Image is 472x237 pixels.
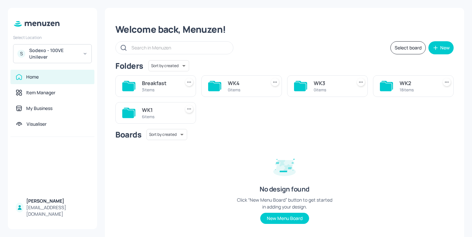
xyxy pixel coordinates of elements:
div: My Business [26,105,52,112]
div: No design found [260,185,309,194]
div: Sort by created [148,59,189,72]
button: Select board [390,41,426,54]
input: Search in Menuzen [131,43,226,52]
div: S [17,50,25,58]
div: Sodexo - 100VE Unilever [29,47,79,60]
div: Welcome back, Menuzen! [115,24,454,35]
div: WK3 [314,79,349,87]
div: 3 items [142,87,177,93]
div: Item Manager [26,89,55,96]
div: [EMAIL_ADDRESS][DOMAIN_NAME] [26,204,89,217]
div: Visualiser [27,121,47,127]
div: Select Location [13,35,92,40]
div: Boards [115,129,141,140]
button: New Menu Board [260,213,309,224]
div: Sort by created [147,128,187,141]
div: 0 items [314,87,349,93]
div: WK1 [142,106,177,114]
div: WK4 [228,79,263,87]
div: [PERSON_NAME] [26,198,89,204]
div: 18 items [400,87,435,93]
div: WK2 [400,79,435,87]
img: design-empty [268,149,301,182]
div: Breakfast [142,79,177,87]
div: Click “New Menu Board” button to get started in adding your design. [235,196,334,210]
div: New [440,46,450,50]
button: New [428,41,454,54]
div: 0 items [228,87,263,93]
div: Folders [115,61,143,71]
div: 6 items [142,114,177,119]
div: Home [26,74,39,80]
